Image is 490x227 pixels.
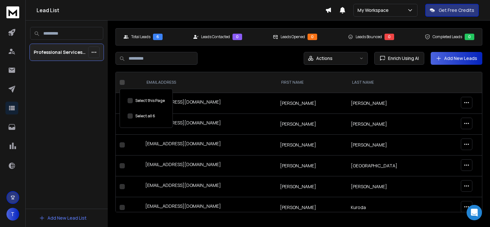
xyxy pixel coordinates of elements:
button: Add New Leads [431,52,482,65]
div: [EMAIL_ADDRESS][DOMAIN_NAME] [145,99,272,108]
button: Enrich Using AI [374,52,424,65]
p: Actions [316,55,333,62]
p: Leads Bounced [356,34,382,39]
td: [PERSON_NAME] [276,93,347,114]
td: [PERSON_NAME] [276,197,347,218]
p: Leads Opened [281,34,305,39]
span: Enrich Using AI [385,55,419,62]
div: 0 [232,34,242,40]
label: Select this Page [135,98,165,103]
td: [PERSON_NAME] [276,135,347,156]
p: Completed Leads [433,34,462,39]
td: [PERSON_NAME] [276,156,347,176]
p: Get Free Credits [439,7,474,13]
div: 0 [384,34,394,40]
td: [GEOGRAPHIC_DATA] [347,156,435,176]
th: FIRST NAME [276,72,347,93]
th: EMAIL ADDRESS [141,72,276,93]
button: T [6,208,19,221]
th: LAST NAME [347,72,435,93]
td: Kuroda [347,197,435,218]
div: [EMAIL_ADDRESS][DOMAIN_NAME] [145,120,272,129]
p: My Workspace [358,7,391,13]
h1: Lead List [37,6,325,14]
td: [PERSON_NAME] [276,176,347,197]
div: 6 [153,34,163,40]
p: Professional Services (Buying Intent) [34,49,86,55]
label: Select all 6 [135,113,155,119]
div: [EMAIL_ADDRESS][DOMAIN_NAME] [145,161,272,170]
p: Total Leads [131,34,150,39]
td: [PERSON_NAME] [347,93,435,114]
td: [PERSON_NAME] [347,114,435,135]
button: Add New Lead List [34,212,92,224]
div: Open Intercom Messenger [467,205,482,220]
button: Get Free Credits [425,4,479,17]
td: [PERSON_NAME] [347,135,435,156]
div: [EMAIL_ADDRESS][DOMAIN_NAME] [145,140,272,149]
a: Add New Leads [436,55,477,62]
div: 0 [465,34,474,40]
div: [EMAIL_ADDRESS][DOMAIN_NAME] [145,182,272,191]
td: [PERSON_NAME] [276,114,347,135]
div: [EMAIL_ADDRESS][DOMAIN_NAME] [145,203,272,212]
td: [PERSON_NAME] [347,176,435,197]
img: logo [6,6,19,18]
p: Leads Contacted [201,34,230,39]
div: 0 [308,34,317,40]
